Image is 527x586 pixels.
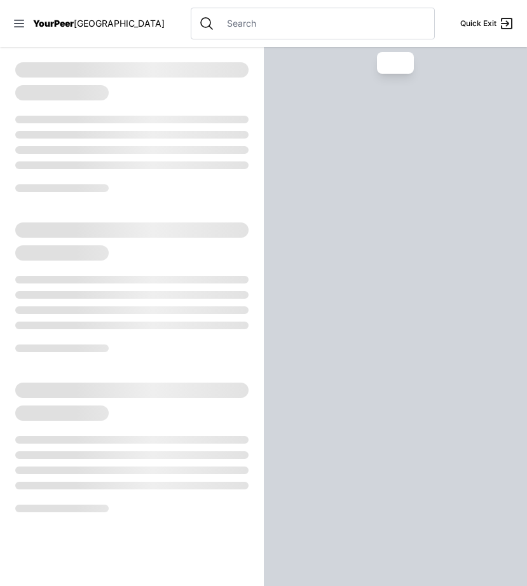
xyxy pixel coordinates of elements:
span: YourPeer [33,18,74,29]
a: YourPeer[GEOGRAPHIC_DATA] [33,20,165,27]
input: Search [219,17,427,30]
a: Quick Exit [460,16,514,31]
span: [GEOGRAPHIC_DATA] [74,18,165,29]
span: Quick Exit [460,18,496,29]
